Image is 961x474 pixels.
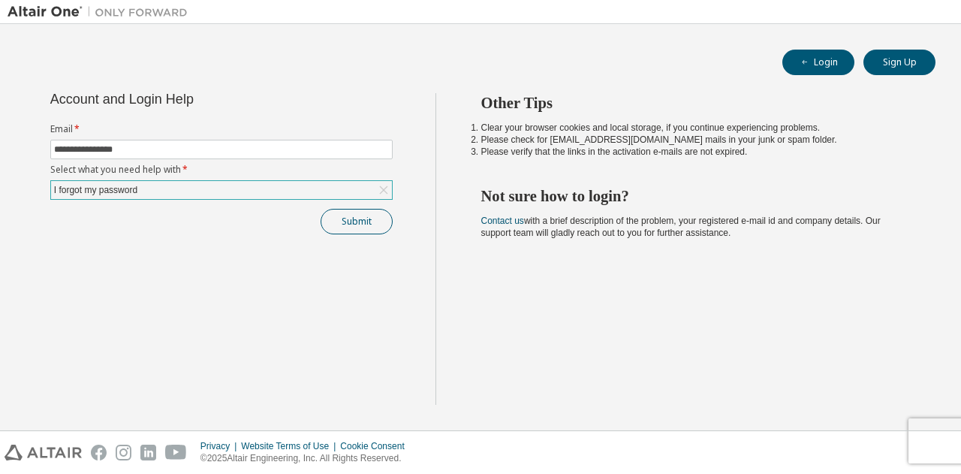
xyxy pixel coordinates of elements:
[782,50,854,75] button: Login
[8,5,195,20] img: Altair One
[481,186,909,206] h2: Not sure how to login?
[481,216,524,226] a: Contact us
[51,181,392,199] div: I forgot my password
[140,445,156,460] img: linkedin.svg
[116,445,131,460] img: instagram.svg
[481,122,909,134] li: Clear your browser cookies and local storage, if you continue experiencing problems.
[50,164,393,176] label: Select what you need help with
[91,445,107,460] img: facebook.svg
[481,216,881,238] span: with a brief description of the problem, your registered e-mail id and company details. Our suppo...
[200,452,414,465] p: © 2025 Altair Engineering, Inc. All Rights Reserved.
[200,440,241,452] div: Privacy
[52,182,140,198] div: I forgot my password
[165,445,187,460] img: youtube.svg
[50,93,324,105] div: Account and Login Help
[481,146,909,158] li: Please verify that the links in the activation e-mails are not expired.
[863,50,935,75] button: Sign Up
[321,209,393,234] button: Submit
[481,134,909,146] li: Please check for [EMAIL_ADDRESS][DOMAIN_NAME] mails in your junk or spam folder.
[340,440,413,452] div: Cookie Consent
[241,440,340,452] div: Website Terms of Use
[481,93,909,113] h2: Other Tips
[5,445,82,460] img: altair_logo.svg
[50,123,393,135] label: Email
